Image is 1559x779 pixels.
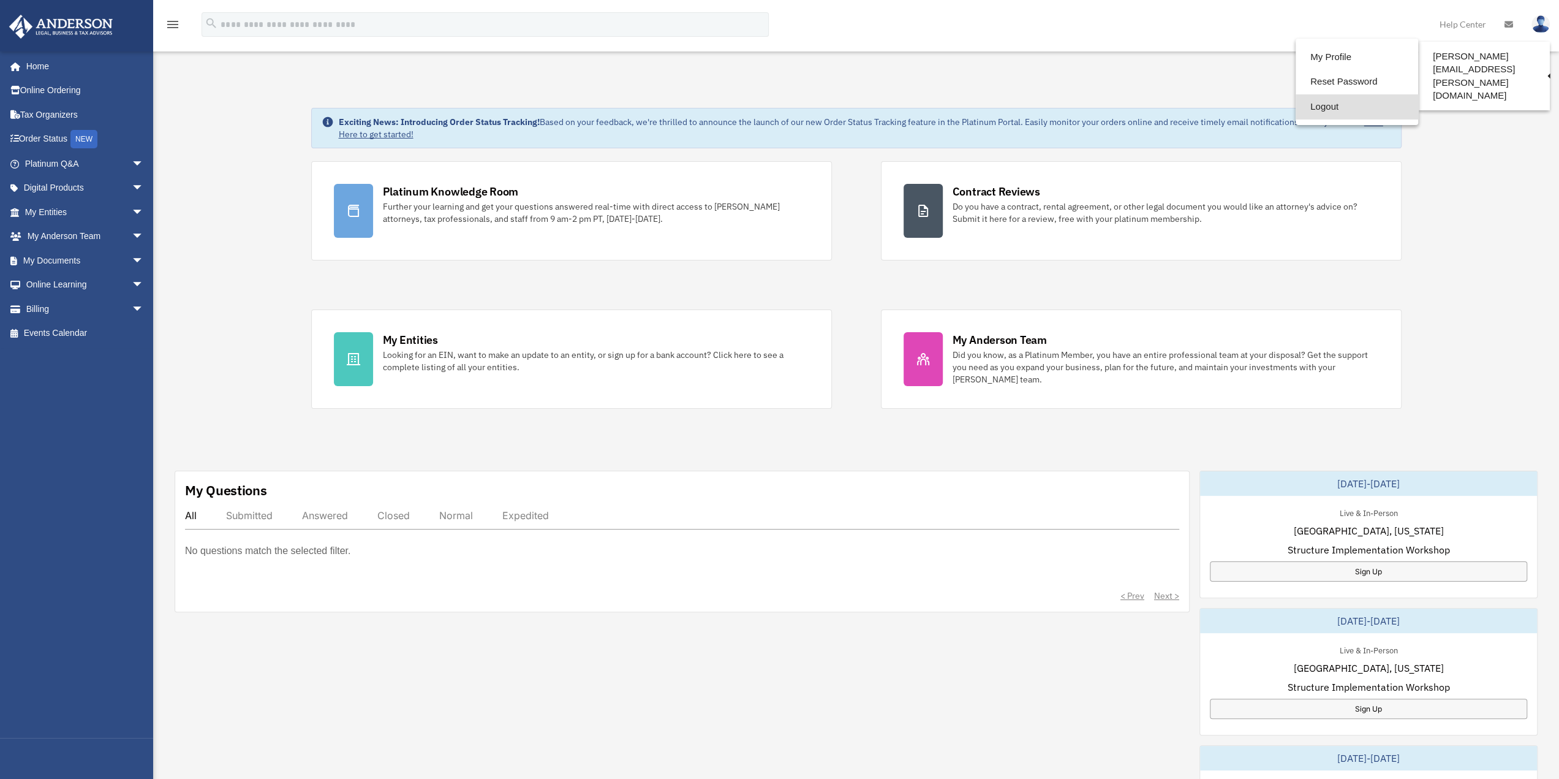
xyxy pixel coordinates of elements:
[9,54,156,78] a: Home
[9,151,162,176] a: Platinum Q&Aarrow_drop_down
[311,310,832,409] a: My Entities Looking for an EIN, want to make an update to an entity, or sign up for a bank accoun...
[339,116,1383,140] a: Click Here to get started!
[1287,680,1449,694] span: Structure Implementation Workshop
[302,509,348,522] div: Answered
[9,321,162,346] a: Events Calendar
[205,17,218,30] i: search
[1329,643,1407,656] div: Live & In-Person
[1296,45,1418,70] a: My Profile
[1210,561,1527,582] a: Sign Up
[185,542,350,560] p: No questions match the selected filter.
[383,200,809,225] div: Further your learning and get your questions answered real-time with direct access to [PERSON_NAM...
[9,200,162,224] a: My Entitiesarrow_drop_down
[953,349,1379,386] div: Did you know, as a Platinum Member, you have an entire professional team at your disposal? Get th...
[1210,699,1527,719] a: Sign Up
[9,102,162,127] a: Tax Organizers
[339,116,540,127] strong: Exciting News: Introducing Order Status Tracking!
[1531,15,1550,33] img: User Pic
[1418,45,1550,107] a: [PERSON_NAME][EMAIL_ADDRESS][PERSON_NAME][DOMAIN_NAME]
[185,481,267,500] div: My Questions
[165,17,180,32] i: menu
[9,273,162,297] a: Online Learningarrow_drop_down
[185,509,197,522] div: All
[9,176,162,200] a: Digital Productsarrow_drop_down
[132,151,156,177] span: arrow_drop_down
[383,332,438,348] div: My Entities
[1293,523,1443,538] span: [GEOGRAPHIC_DATA], [US_STATE]
[953,332,1047,348] div: My Anderson Team
[132,200,156,225] span: arrow_drop_down
[383,349,809,373] div: Looking for an EIN, want to make an update to an entity, or sign up for a bank account? Click her...
[1296,69,1418,94] a: Reset Password
[1287,542,1449,557] span: Structure Implementation Workshop
[132,248,156,273] span: arrow_drop_down
[132,224,156,249] span: arrow_drop_down
[1200,746,1537,770] div: [DATE]-[DATE]
[226,509,273,522] div: Submitted
[9,127,162,152] a: Order StatusNEW
[9,248,162,273] a: My Documentsarrow_drop_down
[377,509,410,522] div: Closed
[1329,506,1407,519] div: Live & In-Person
[165,21,180,32] a: menu
[1200,471,1537,496] div: [DATE]-[DATE]
[881,161,1402,260] a: Contract Reviews Do you have a contract, rental agreement, or other legal document you would like...
[9,224,162,249] a: My Anderson Teamarrow_drop_down
[6,15,116,39] img: Anderson Advisors Platinum Portal
[502,509,549,522] div: Expedited
[881,310,1402,409] a: My Anderson Team Did you know, as a Platinum Member, you have an entire professional team at your...
[1293,661,1443,675] span: [GEOGRAPHIC_DATA], [US_STATE]
[953,200,1379,225] div: Do you have a contract, rental agreement, or other legal document you would like an attorney's ad...
[1296,94,1418,120] a: Logout
[1200,609,1537,633] div: [DATE]-[DATE]
[132,297,156,322] span: arrow_drop_down
[70,130,97,148] div: NEW
[9,78,162,103] a: Online Ordering
[132,273,156,298] span: arrow_drop_down
[132,176,156,201] span: arrow_drop_down
[339,116,1391,140] div: Based on your feedback, we're thrilled to announce the launch of our new Order Status Tracking fe...
[953,184,1040,199] div: Contract Reviews
[383,184,519,199] div: Platinum Knowledge Room
[439,509,473,522] div: Normal
[311,161,832,260] a: Platinum Knowledge Room Further your learning and get your questions answered real-time with dire...
[9,297,162,321] a: Billingarrow_drop_down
